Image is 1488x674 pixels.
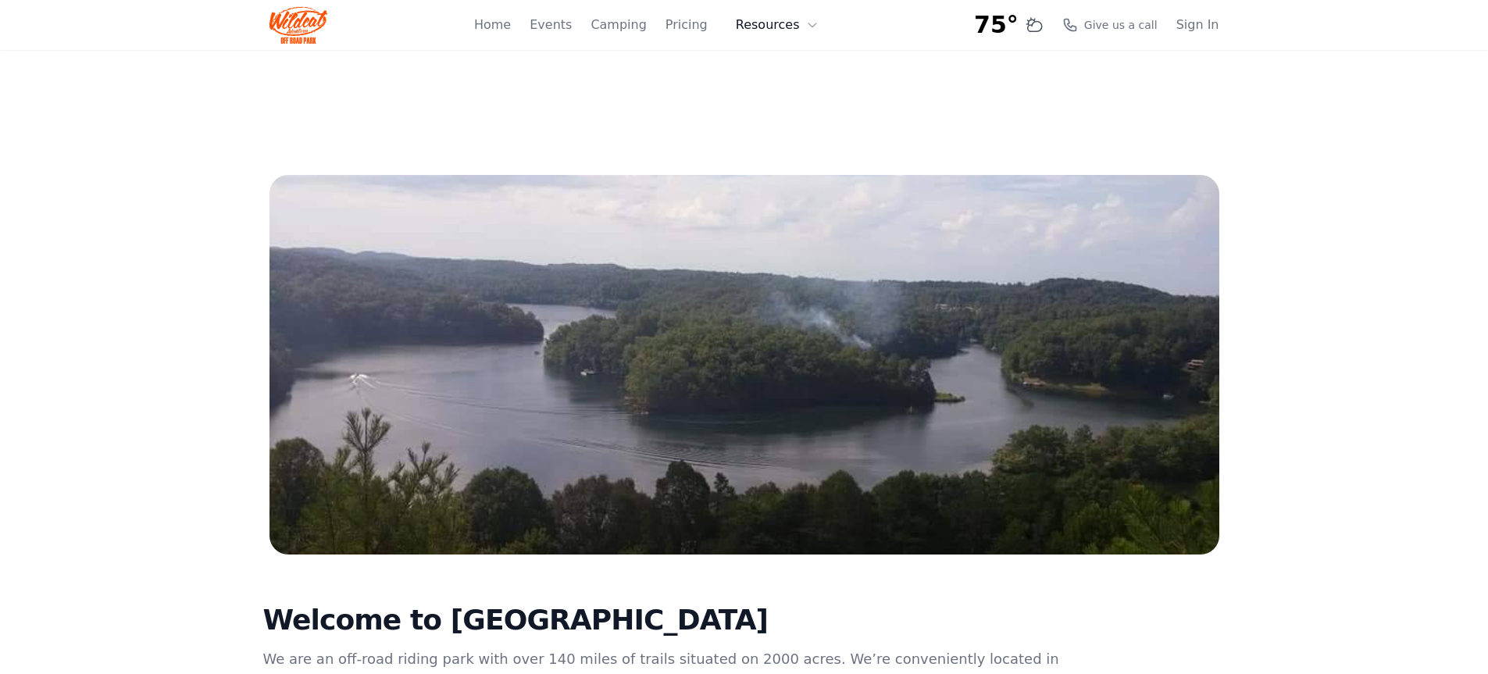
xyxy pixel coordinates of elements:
img: Wildcat Logo [269,6,328,44]
a: Events [530,16,572,34]
span: Give us a call [1084,17,1158,33]
button: Resources [726,9,828,41]
span: 75° [974,11,1019,39]
a: Pricing [665,16,708,34]
a: Sign In [1176,16,1219,34]
h2: Welcome to [GEOGRAPHIC_DATA] [263,604,1063,636]
a: Camping [591,16,646,34]
a: Home [474,16,511,34]
a: Give us a call [1062,17,1158,33]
